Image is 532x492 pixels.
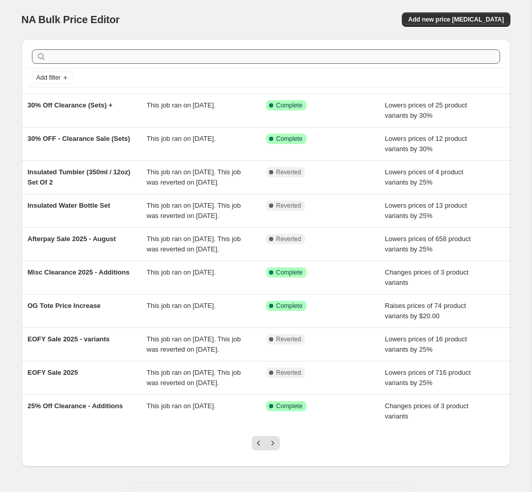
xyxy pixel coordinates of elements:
span: 25% Off Clearance - Additions [28,402,123,410]
span: NA Bulk Price Editor [22,14,120,25]
span: This job ran on [DATE]. [147,402,216,410]
nav: Pagination [252,436,280,450]
span: Lowers prices of 4 product variants by 25% [385,168,463,186]
span: This job ran on [DATE]. [147,302,216,309]
button: Add new price [MEDICAL_DATA] [402,12,510,27]
span: Raises prices of 74 product variants by $20.00 [385,302,466,320]
span: This job ran on [DATE]. [147,135,216,142]
span: Reverted [276,235,302,243]
span: Complete [276,135,303,143]
span: Add new price [MEDICAL_DATA] [408,15,504,24]
span: Lowers prices of 25 product variants by 30% [385,101,467,119]
span: This job ran on [DATE]. This job was reverted on [DATE]. [147,335,241,353]
span: Lowers prices of 716 product variants by 25% [385,369,471,387]
span: 30% OFF - Clearance Sale (Sets) [28,135,130,142]
span: Changes prices of 3 product variants [385,402,469,420]
span: EOFY Sale 2025 - variants [28,335,110,343]
button: Previous [252,436,266,450]
button: Add filter [32,71,73,84]
span: Reverted [276,335,302,343]
span: Changes prices of 3 product variants [385,268,469,286]
span: This job ran on [DATE]. This job was reverted on [DATE]. [147,202,241,220]
span: This job ran on [DATE]. [147,268,216,276]
span: This job ran on [DATE]. This job was reverted on [DATE]. [147,168,241,186]
span: Reverted [276,369,302,377]
span: Complete [276,101,303,110]
span: EOFY Sale 2025 [28,369,78,376]
span: Lowers prices of 13 product variants by 25% [385,202,467,220]
span: Insulated Tumbler (350ml / 12oz) Set Of 2 [28,168,131,186]
span: Lowers prices of 16 product variants by 25% [385,335,467,353]
span: This job ran on [DATE]. This job was reverted on [DATE]. [147,369,241,387]
span: Reverted [276,168,302,176]
span: Afterpay Sale 2025 - August [28,235,116,243]
span: Lowers prices of 658 product variants by 25% [385,235,471,253]
span: Reverted [276,202,302,210]
span: This job ran on [DATE]. [147,101,216,109]
span: 30% Off Clearance (Sets) + [28,101,113,109]
button: Next [265,436,280,450]
span: Misc Clearance 2025 - Additions [28,268,130,276]
span: Complete [276,302,303,310]
span: This job ran on [DATE]. This job was reverted on [DATE]. [147,235,241,253]
span: Add filter [37,74,61,82]
span: OG Tote Price Increase [28,302,101,309]
span: Lowers prices of 12 product variants by 30% [385,135,467,153]
span: Complete [276,268,303,277]
span: Complete [276,402,303,410]
span: Insulated Water Bottle Set [28,202,111,209]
